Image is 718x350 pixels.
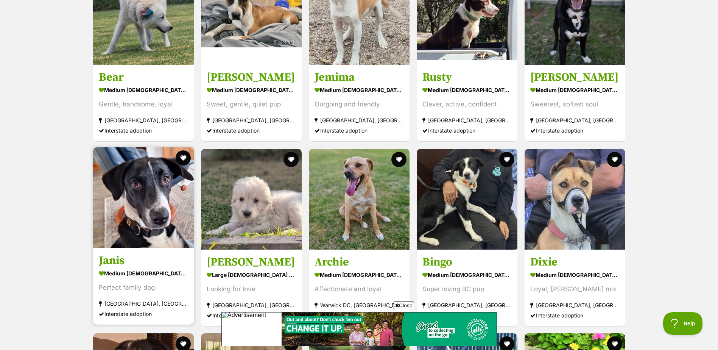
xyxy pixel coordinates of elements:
div: Perfect family dog [99,283,188,293]
a: Dixie medium [DEMOGRAPHIC_DATA] Dog Loyal, [PERSON_NAME] mix [GEOGRAPHIC_DATA], [GEOGRAPHIC_DATA]... [525,249,625,326]
div: medium [DEMOGRAPHIC_DATA] Dog [207,85,296,96]
div: [GEOGRAPHIC_DATA], [GEOGRAPHIC_DATA] [207,116,296,126]
h3: Jemima [315,70,404,85]
div: large [DEMOGRAPHIC_DATA] Dog [207,269,296,280]
div: Interstate adoption [207,126,296,136]
div: medium [DEMOGRAPHIC_DATA] Dog [315,85,404,96]
div: Interstate adoption [207,310,296,320]
div: [GEOGRAPHIC_DATA], [GEOGRAPHIC_DATA] [315,116,404,126]
div: [GEOGRAPHIC_DATA], [GEOGRAPHIC_DATA] [99,116,188,126]
img: Archie [309,149,410,250]
a: Janis medium [DEMOGRAPHIC_DATA] Dog Perfect family dog [GEOGRAPHIC_DATA], [GEOGRAPHIC_DATA] Inter... [93,248,194,325]
div: Interstate adoption [315,126,404,136]
div: medium [DEMOGRAPHIC_DATA] Dog [422,85,512,96]
div: medium [DEMOGRAPHIC_DATA] Dog [530,269,620,280]
h3: Archie [315,255,404,269]
div: [GEOGRAPHIC_DATA], [GEOGRAPHIC_DATA] [530,300,620,310]
h3: [PERSON_NAME] [530,70,620,85]
h3: Bear [99,70,188,85]
div: Looking for love [207,284,296,294]
button: favourite [391,152,407,167]
div: medium [DEMOGRAPHIC_DATA] Dog [422,269,512,280]
img: Janis [93,147,194,248]
div: Sweet, gentle, quiet pup [207,100,296,110]
div: Outgoing and friendly [315,100,404,110]
img: Bingo [417,149,517,250]
div: Super loving BC pup [422,284,512,294]
div: [GEOGRAPHIC_DATA], [GEOGRAPHIC_DATA] [422,300,512,310]
div: [GEOGRAPHIC_DATA], [GEOGRAPHIC_DATA] [530,116,620,126]
div: medium [DEMOGRAPHIC_DATA] Dog [99,85,188,96]
a: Rusty medium [DEMOGRAPHIC_DATA] Dog Clever, active, confident [GEOGRAPHIC_DATA], [GEOGRAPHIC_DATA... [417,65,517,142]
a: Bear medium [DEMOGRAPHIC_DATA] Dog Gentle, handsome, loyal [GEOGRAPHIC_DATA], [GEOGRAPHIC_DATA] I... [93,65,194,142]
h3: [PERSON_NAME] [207,70,296,85]
a: [PERSON_NAME] medium [DEMOGRAPHIC_DATA] Dog Sweetest, softest soul [GEOGRAPHIC_DATA], [GEOGRAPHIC... [525,65,625,142]
h3: Bingo [422,255,512,269]
div: medium [DEMOGRAPHIC_DATA] Dog [530,85,620,96]
div: Interstate adoption [422,126,512,136]
div: Sweetest, softest soul [530,100,620,110]
a: [PERSON_NAME] large [DEMOGRAPHIC_DATA] Dog Looking for love [GEOGRAPHIC_DATA], [GEOGRAPHIC_DATA] ... [201,249,302,326]
div: Clever, active, confident [422,100,512,110]
div: Loyal, [PERSON_NAME] mix [530,284,620,294]
div: medium [DEMOGRAPHIC_DATA] Dog [315,269,404,280]
a: Bingo medium [DEMOGRAPHIC_DATA] Dog Super loving BC pup [GEOGRAPHIC_DATA], [GEOGRAPHIC_DATA] Inte... [417,249,517,326]
div: Gentle, handsome, loyal [99,100,188,110]
div: Interstate adoption [99,309,188,319]
div: Interstate adoption [422,310,512,320]
button: favourite [283,152,299,167]
button: favourite [176,150,191,166]
a: [PERSON_NAME] medium [DEMOGRAPHIC_DATA] Dog Sweet, gentle, quiet pup [GEOGRAPHIC_DATA], [GEOGRAPH... [201,65,302,142]
div: Interstate adoption [530,126,620,136]
div: [GEOGRAPHIC_DATA], [GEOGRAPHIC_DATA] [207,300,296,310]
iframe: Advertisement [221,312,497,346]
button: favourite [607,152,622,167]
div: [GEOGRAPHIC_DATA], [GEOGRAPHIC_DATA] [99,298,188,309]
h3: Janis [99,253,188,268]
h3: Dixie [530,255,620,269]
h3: [PERSON_NAME] [207,255,296,269]
div: [GEOGRAPHIC_DATA], [GEOGRAPHIC_DATA] [422,116,512,126]
span: Close [394,302,414,309]
div: Interstate adoption [99,126,188,136]
img: Dixie [525,149,625,250]
a: Jemima medium [DEMOGRAPHIC_DATA] Dog Outgoing and friendly [GEOGRAPHIC_DATA], [GEOGRAPHIC_DATA] I... [309,65,410,142]
h3: Rusty [422,70,512,85]
a: Archie medium [DEMOGRAPHIC_DATA] Dog Affectionate and loyal Warwick DC, [GEOGRAPHIC_DATA] Interst... [309,249,410,326]
div: Affectionate and loyal [315,284,404,294]
div: Warwick DC, [GEOGRAPHIC_DATA] [315,300,404,310]
iframe: Help Scout Beacon - Open [663,312,703,335]
img: Abby Cadabby [201,149,302,250]
div: Interstate adoption [530,310,620,320]
button: favourite [499,152,514,167]
div: medium [DEMOGRAPHIC_DATA] Dog [99,268,188,279]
